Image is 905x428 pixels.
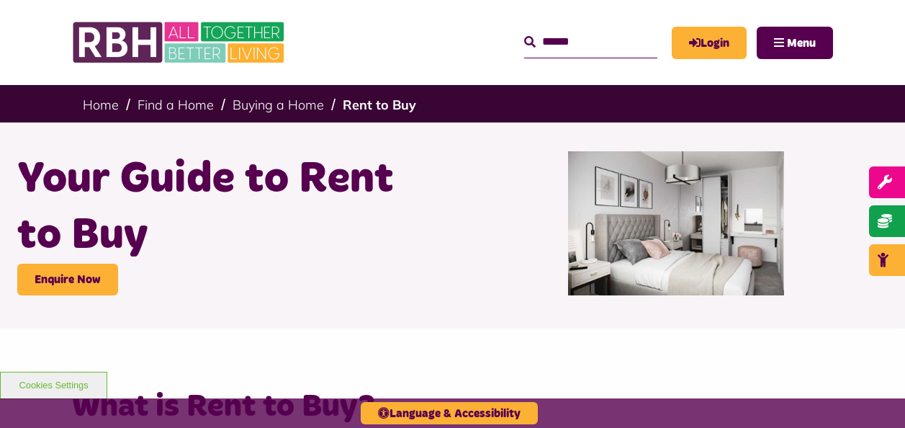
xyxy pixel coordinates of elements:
h1: Your Guide to Rent to Buy [17,151,442,264]
a: MyRBH [672,27,747,59]
a: Home [83,97,119,113]
img: RBH [72,14,288,71]
a: Buying a Home [233,97,324,113]
a: Enquire Now [17,264,118,295]
h2: What is Rent to Buy? [72,386,833,427]
iframe: Netcall Web Assistant for live chat [840,363,905,428]
a: Rent to Buy [343,97,416,113]
button: Navigation [757,27,833,59]
img: Bedroom Cottons [568,151,784,295]
button: Language & Accessibility [361,402,538,424]
span: Menu [787,37,816,49]
a: Find a Home [138,97,214,113]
